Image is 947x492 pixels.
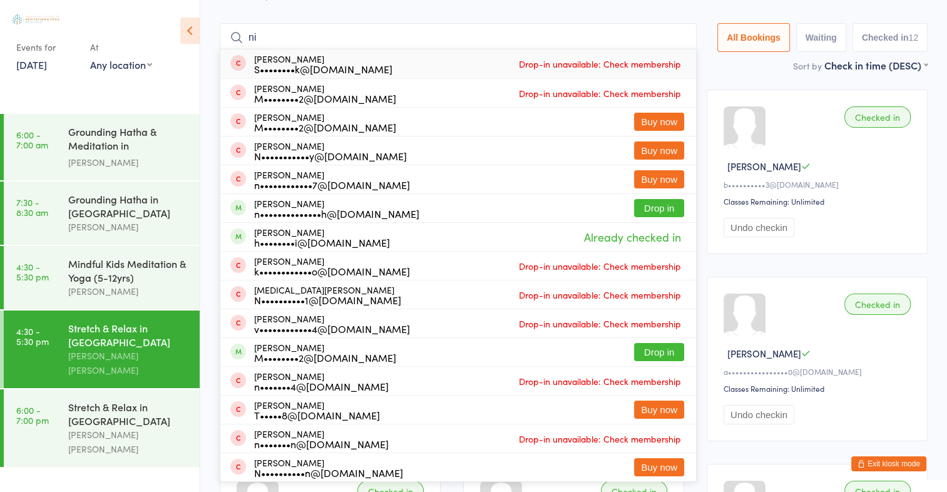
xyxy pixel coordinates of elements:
[254,429,389,449] div: [PERSON_NAME]
[68,400,189,428] div: Stretch & Relax in [GEOGRAPHIC_DATA]
[634,458,684,476] button: Buy now
[724,179,914,190] div: b••••••••••3@[DOMAIN_NAME]
[16,130,48,150] time: 6:00 - 7:00 am
[254,64,392,74] div: S••••••••k@[DOMAIN_NAME]
[4,182,200,245] a: 7:30 -8:30 amGrounding Hatha in [GEOGRAPHIC_DATA][PERSON_NAME]
[844,106,911,128] div: Checked in
[717,23,790,52] button: All Bookings
[793,59,822,72] label: Sort by
[254,141,407,161] div: [PERSON_NAME]
[634,343,684,361] button: Drop in
[254,227,390,247] div: [PERSON_NAME]
[851,456,926,471] button: Exit kiosk mode
[68,220,189,234] div: [PERSON_NAME]
[254,400,380,420] div: [PERSON_NAME]
[581,226,684,248] span: Already checked in
[68,125,189,155] div: Grounding Hatha & Meditation in [GEOGRAPHIC_DATA]
[824,58,928,72] div: Check in time (DESC)
[16,37,78,58] div: Events for
[254,198,419,218] div: [PERSON_NAME]
[254,285,401,305] div: [MEDICAL_DATA][PERSON_NAME]
[90,37,152,58] div: At
[68,257,189,284] div: Mindful Kids Meditation & Yoga (5-12yrs)
[516,314,684,333] span: Drop-in unavailable: Check membership
[516,54,684,73] span: Drop-in unavailable: Check membership
[516,372,684,391] span: Drop-in unavailable: Check membership
[254,180,410,190] div: n••••••••••••7@[DOMAIN_NAME]
[844,294,911,315] div: Checked in
[254,170,410,190] div: [PERSON_NAME]
[516,429,684,448] span: Drop-in unavailable: Check membership
[254,237,390,247] div: h••••••••i@[DOMAIN_NAME]
[4,310,200,388] a: 4:30 -5:30 pmStretch & Relax in [GEOGRAPHIC_DATA][PERSON_NAME] [PERSON_NAME]
[254,266,410,276] div: k••••••••••••o@[DOMAIN_NAME]
[254,342,396,362] div: [PERSON_NAME]
[796,23,846,52] button: Waiting
[254,151,407,161] div: N•••••••••••y@[DOMAIN_NAME]
[634,113,684,131] button: Buy now
[254,324,410,334] div: v••••••••••••4@[DOMAIN_NAME]
[68,321,189,349] div: Stretch & Relax in [GEOGRAPHIC_DATA]
[254,295,401,305] div: N••••••••••1@[DOMAIN_NAME]
[16,326,49,346] time: 4:30 - 5:30 pm
[90,58,152,71] div: Any location
[516,257,684,275] span: Drop-in unavailable: Check membership
[16,405,49,425] time: 6:00 - 7:00 pm
[68,155,189,170] div: [PERSON_NAME]
[16,197,48,217] time: 7:30 - 8:30 am
[634,141,684,160] button: Buy now
[634,170,684,188] button: Buy now
[254,439,389,449] div: n•••••••n@[DOMAIN_NAME]
[724,405,794,424] button: Undo checkin
[254,410,380,420] div: T•••••8@[DOMAIN_NAME]
[724,366,914,377] div: a••••••••••••••••0@[DOMAIN_NAME]
[254,208,419,218] div: n••••••••••••••h@[DOMAIN_NAME]
[4,246,200,309] a: 4:30 -5:30 pmMindful Kids Meditation & Yoga (5-12yrs)[PERSON_NAME]
[13,14,59,24] img: Australian School of Meditation & Yoga (Gold Coast)
[254,122,396,132] div: M••••••••2@[DOMAIN_NAME]
[254,381,389,391] div: n•••••••4@[DOMAIN_NAME]
[908,33,918,43] div: 12
[254,83,396,103] div: [PERSON_NAME]
[254,93,396,103] div: M••••••••2@[DOMAIN_NAME]
[68,428,189,456] div: [PERSON_NAME] [PERSON_NAME]
[4,389,200,467] a: 6:00 -7:00 pmStretch & Relax in [GEOGRAPHIC_DATA][PERSON_NAME] [PERSON_NAME]
[724,196,914,207] div: Classes Remaining: Unlimited
[254,468,403,478] div: N••••••••••n@[DOMAIN_NAME]
[16,262,49,282] time: 4:30 - 5:30 pm
[727,160,801,173] span: [PERSON_NAME]
[852,23,928,52] button: Checked in12
[634,401,684,419] button: Buy now
[254,371,389,391] div: [PERSON_NAME]
[220,23,697,52] input: Search
[4,114,200,180] a: 6:00 -7:00 amGrounding Hatha & Meditation in [GEOGRAPHIC_DATA][PERSON_NAME]
[254,458,403,478] div: [PERSON_NAME]
[68,284,189,299] div: [PERSON_NAME]
[254,112,396,132] div: [PERSON_NAME]
[254,256,410,276] div: [PERSON_NAME]
[254,54,392,74] div: [PERSON_NAME]
[516,285,684,304] span: Drop-in unavailable: Check membership
[68,349,189,377] div: [PERSON_NAME] [PERSON_NAME]
[724,218,794,237] button: Undo checkin
[16,58,47,71] a: [DATE]
[68,192,189,220] div: Grounding Hatha in [GEOGRAPHIC_DATA]
[254,352,396,362] div: M••••••••2@[DOMAIN_NAME]
[727,347,801,360] span: [PERSON_NAME]
[724,383,914,394] div: Classes Remaining: Unlimited
[254,314,410,334] div: [PERSON_NAME]
[634,199,684,217] button: Drop in
[516,84,684,103] span: Drop-in unavailable: Check membership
